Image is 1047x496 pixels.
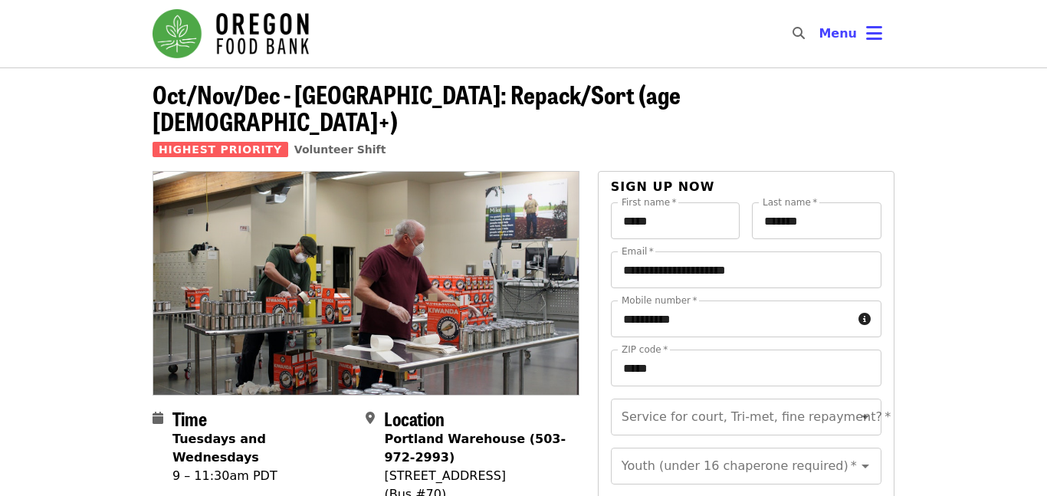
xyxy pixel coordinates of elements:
label: Email [622,247,654,256]
div: 9 – 11:30am PDT [172,467,353,485]
span: Oct/Nov/Dec - [GEOGRAPHIC_DATA]: Repack/Sort (age [DEMOGRAPHIC_DATA]+) [153,76,681,139]
input: Email [611,251,881,288]
label: ZIP code [622,345,668,354]
span: Location [384,405,445,432]
span: Menu [819,26,857,41]
button: Toggle account menu [806,15,894,52]
span: Sign up now [611,179,715,194]
div: [STREET_ADDRESS] [384,467,566,485]
input: Search [814,15,826,52]
i: calendar icon [153,411,163,425]
button: Open [855,406,876,428]
label: Last name [763,198,817,207]
label: Mobile number [622,296,697,305]
button: Open [855,455,876,477]
i: bars icon [866,22,882,44]
strong: Tuesdays and Wednesdays [172,432,266,465]
i: map-marker-alt icon [366,411,375,425]
i: circle-info icon [858,312,871,327]
i: search icon [793,26,805,41]
img: Oct/Nov/Dec - Portland: Repack/Sort (age 16+) organized by Oregon Food Bank [153,172,579,394]
input: Last name [752,202,881,239]
a: Volunteer Shift [294,143,386,156]
img: Oregon Food Bank - Home [153,9,309,58]
strong: Portland Warehouse (503-972-2993) [384,432,566,465]
span: Time [172,405,207,432]
input: First name [611,202,740,239]
span: Highest Priority [153,142,288,157]
input: ZIP code [611,350,881,386]
input: Mobile number [611,301,852,337]
label: First name [622,198,677,207]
